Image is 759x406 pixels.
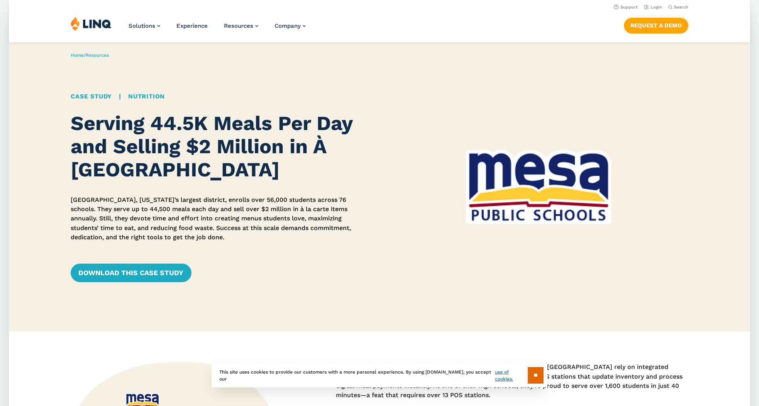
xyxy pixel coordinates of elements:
[71,52,84,58] a: Home
[624,16,688,33] nav: Button Navigation
[9,2,750,11] nav: Utility Navigation
[129,22,155,29] span: Solutions
[128,93,165,100] a: Nutrition
[644,5,662,10] a: Login
[224,22,258,29] a: Resources
[71,16,112,31] img: LINQ | K‑12 Software
[614,5,638,10] a: Support
[176,22,208,29] a: Experience
[71,93,112,100] a: Case Study
[71,112,370,181] h1: Serving 44.5K Meals Per Day and Selling $2 Million in À [GEOGRAPHIC_DATA]
[274,22,301,29] span: Company
[624,18,688,33] a: Request a Demo
[71,52,109,58] span: /
[71,92,370,101] div: |
[71,195,370,242] p: [GEOGRAPHIC_DATA], [US_STATE]’s largest district, enrolls over 56,000 students across 76 schools....
[212,363,547,387] div: This site uses cookies to provide our customers with a more personal experience. By using [DOMAIN...
[129,16,306,42] nav: Primary Navigation
[674,5,688,10] span: Search
[86,52,109,58] a: Resources
[668,4,688,10] button: Open Search Bar
[129,22,160,29] a: Solutions
[495,369,528,382] a: use of cookies.
[274,22,306,29] a: Company
[224,22,253,29] span: Resources
[336,362,688,400] p: The 500 school nutrition professionals and 120 student employees at [GEOGRAPHIC_DATA] rely on int...
[71,264,191,282] a: DOWNLOAD THIS CASE STUDY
